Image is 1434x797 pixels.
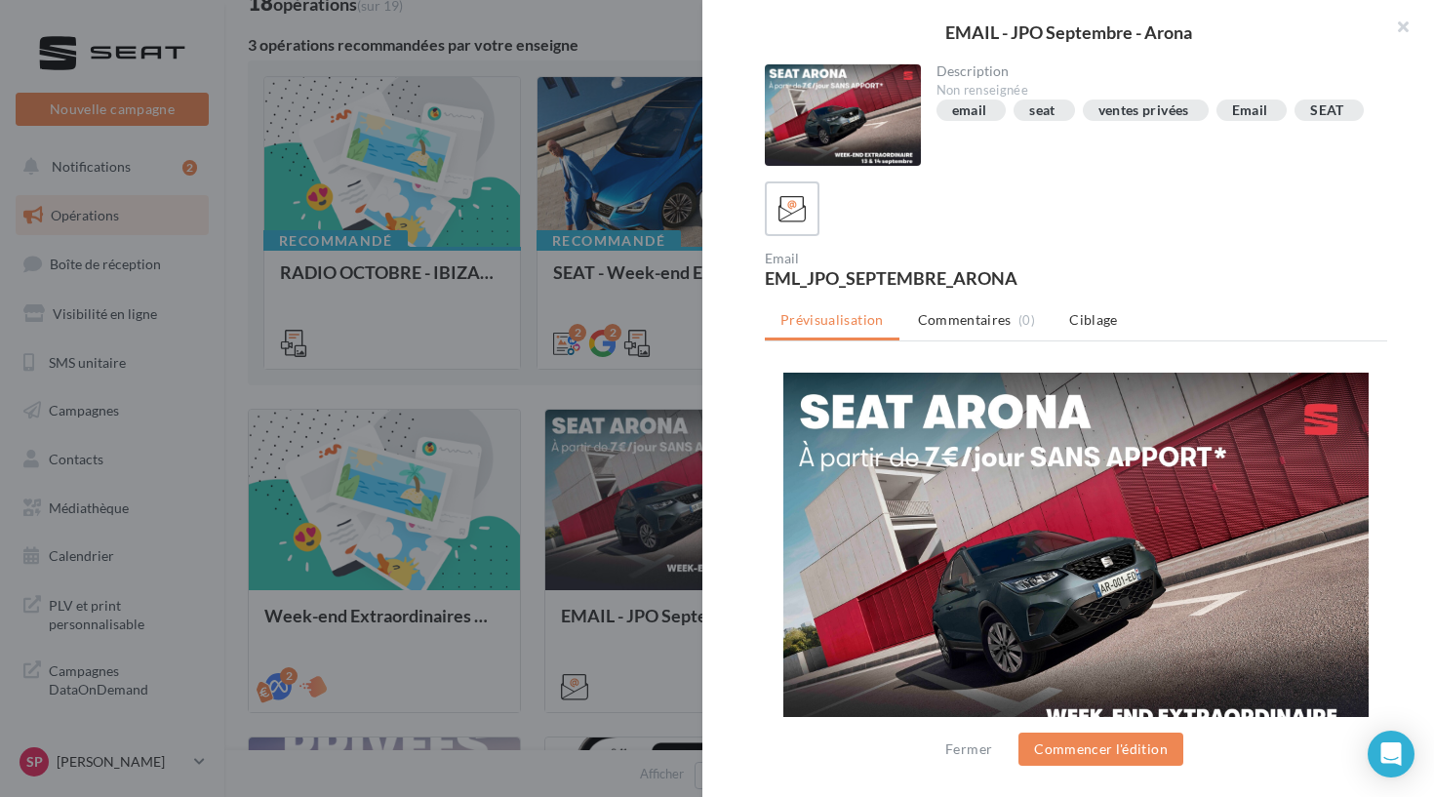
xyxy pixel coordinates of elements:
div: ventes privées [1098,103,1189,118]
button: Commencer l'édition [1018,733,1183,766]
div: Description [936,64,1373,78]
div: SEAT [1310,103,1343,118]
span: (0) [1018,312,1035,328]
div: EML_JPO_SEPTEMBRE_ARONA [765,269,1068,287]
div: Open Intercom Messenger [1368,731,1414,777]
div: Non renseignée [936,82,1373,100]
span: Commentaires [918,310,1012,330]
div: Email [765,252,1068,265]
div: email [952,103,987,118]
span: Ciblage [1069,311,1117,328]
button: Fermer [937,737,1000,761]
div: Email [1232,103,1268,118]
div: seat [1029,103,1055,118]
div: EMAIL - JPO Septembre - Arona [734,23,1403,41]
